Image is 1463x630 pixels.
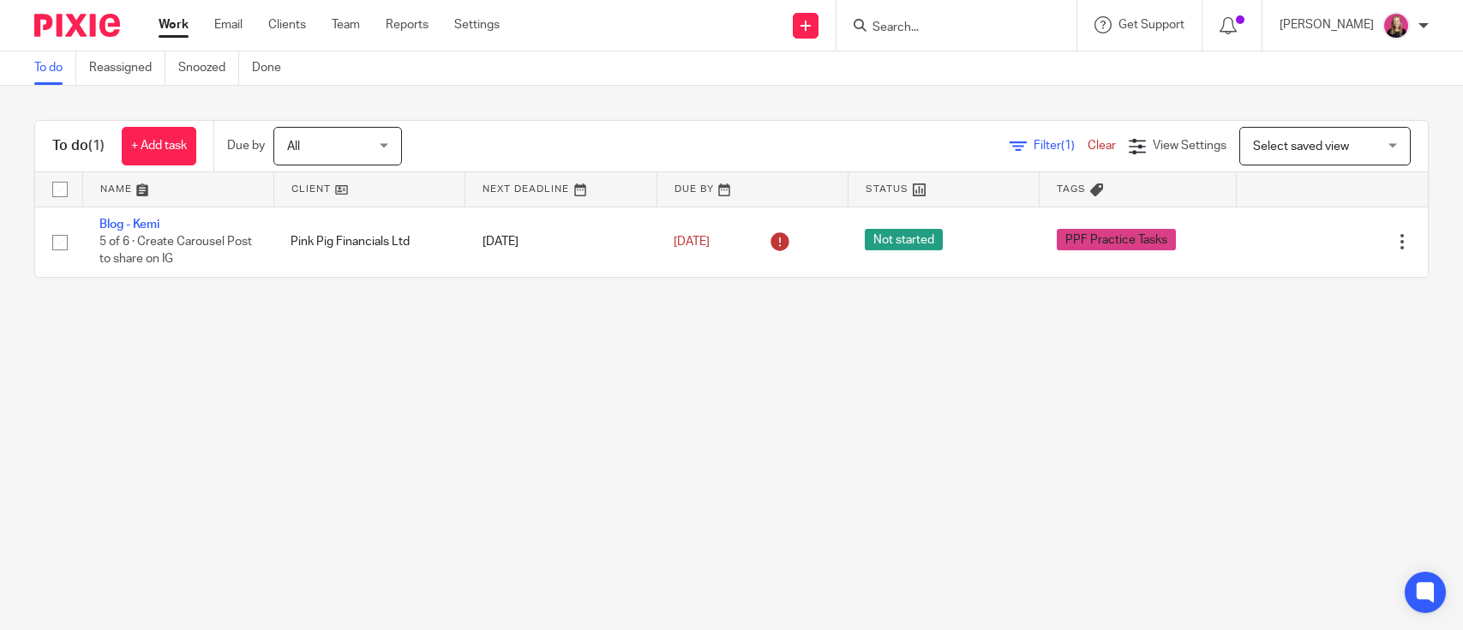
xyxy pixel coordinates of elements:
a: Team [332,16,360,33]
h1: To do [52,137,105,155]
span: Not started [865,229,943,250]
span: 5 of 6 · Create Carousel Post to share on IG [99,236,252,266]
a: Settings [454,16,500,33]
a: Email [214,16,243,33]
span: Tags [1057,184,1086,194]
span: All [287,141,300,153]
a: Blog - Kemi [99,219,159,231]
span: (1) [1061,140,1075,152]
img: Pixie [34,14,120,37]
td: [DATE] [465,207,657,277]
a: Done [252,51,294,85]
td: Pink Pig Financials Ltd [273,207,465,277]
a: + Add task [122,127,196,165]
a: Clear [1088,140,1116,152]
span: Get Support [1118,19,1184,31]
a: Clients [268,16,306,33]
p: [PERSON_NAME] [1280,16,1374,33]
img: Team%20headshots.png [1382,12,1410,39]
a: Reassigned [89,51,165,85]
input: Search [871,21,1025,36]
a: To do [34,51,76,85]
span: Select saved view [1253,141,1349,153]
a: Reports [386,16,429,33]
span: View Settings [1153,140,1226,152]
span: Filter [1034,140,1088,152]
p: Due by [227,137,265,154]
a: Work [159,16,189,33]
a: Snoozed [178,51,239,85]
span: PPF Practice Tasks [1057,229,1176,250]
span: (1) [88,139,105,153]
span: [DATE] [674,236,710,248]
